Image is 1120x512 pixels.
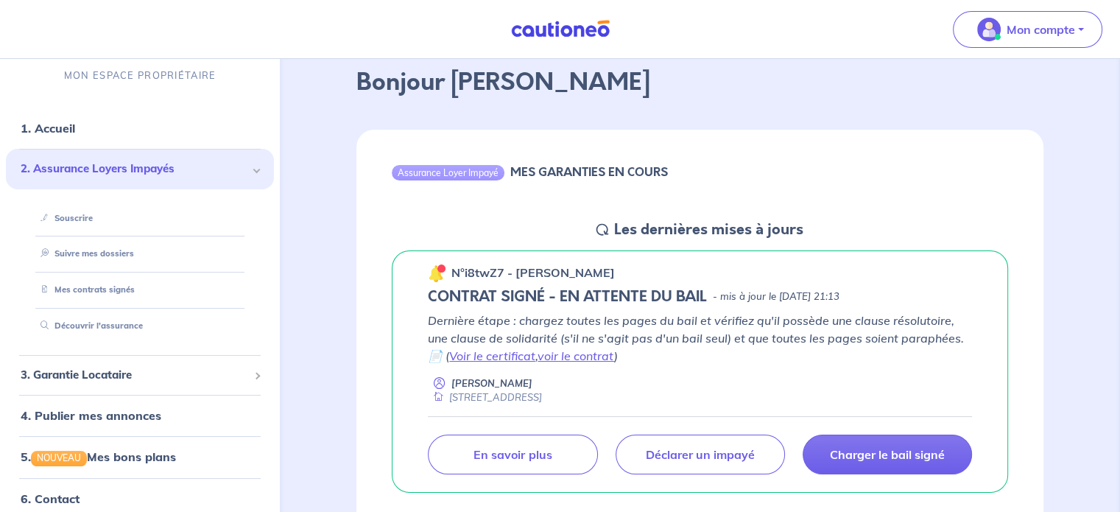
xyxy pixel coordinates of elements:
[953,11,1102,48] button: illu_account_valid_menu.svgMon compte
[35,285,135,295] a: Mes contrats signés
[392,165,504,180] div: Assurance Loyer Impayé
[6,401,274,431] div: 4. Publier mes annonces
[473,447,552,462] p: En savoir plus
[713,290,839,304] p: - mis à jour le [DATE] 21:13
[977,18,1001,41] img: illu_account_valid_menu.svg
[830,447,945,462] p: Charger le bail signé
[35,249,134,259] a: Suivre mes dossiers
[6,150,274,190] div: 2. Assurance Loyers Impayés
[35,213,93,223] a: Souscrire
[449,348,535,363] a: Voir le certificat
[451,264,615,281] p: n°i8twZ7 - [PERSON_NAME]
[64,69,216,83] p: MON ESPACE PROPRIÉTAIRE
[510,165,668,179] h6: MES GARANTIES EN COURS
[6,114,274,144] div: 1. Accueil
[428,312,972,365] p: Dernière étape : chargez toutes les pages du bail et vérifiez qu'il possède une clause résolutoir...
[24,315,256,339] div: Découvrir l'assurance
[6,443,274,472] div: 5.NOUVEAUMes bons plans
[21,161,248,178] span: 2. Assurance Loyers Impayés
[428,288,972,306] div: state: CONTRACT-SIGNED, Context: NEW,CHOOSE-CERTIFICATE,ALONE,LESSOR-DOCUMENTS
[1007,21,1075,38] p: Mon compte
[428,264,445,282] img: 🔔
[505,20,616,38] img: Cautioneo
[451,376,532,390] p: [PERSON_NAME]
[6,361,274,390] div: 3. Garantie Locataire
[35,321,143,332] a: Découvrir l'assurance
[24,206,256,231] div: Souscrire
[356,65,1043,100] p: Bonjour [PERSON_NAME]
[21,450,176,465] a: 5.NOUVEAUMes bons plans
[21,367,248,384] span: 3. Garantie Locataire
[428,288,707,306] h5: CONTRAT SIGNÉ - EN ATTENTE DU BAIL
[538,348,614,363] a: voir le contrat
[21,491,80,506] a: 6. Contact
[803,435,972,474] a: Charger le bail signé
[21,122,75,136] a: 1. Accueil
[614,221,803,239] h5: Les dernières mises à jours
[24,278,256,303] div: Mes contrats signés
[428,435,597,474] a: En savoir plus
[646,447,755,462] p: Déclarer un impayé
[21,409,161,424] a: 4. Publier mes annonces
[428,390,542,404] div: [STREET_ADDRESS]
[24,242,256,267] div: Suivre mes dossiers
[616,435,785,474] a: Déclarer un impayé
